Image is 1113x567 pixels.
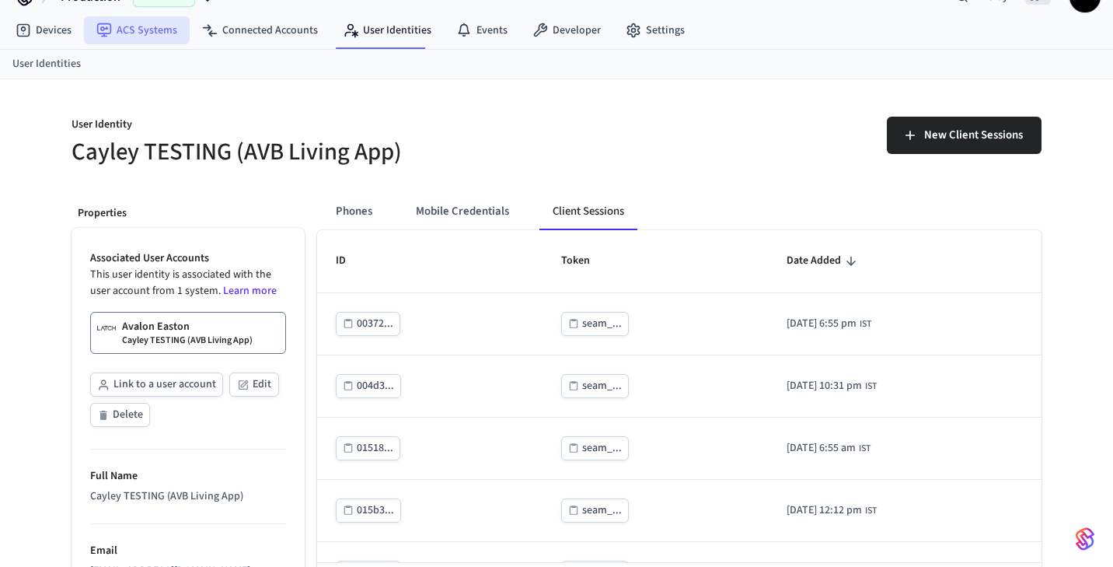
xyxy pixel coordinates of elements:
p: Email [90,543,286,559]
span: New Client Sessions [924,125,1023,145]
a: Developer [520,16,613,44]
div: 015b3... [357,501,394,520]
a: Devices [3,16,84,44]
span: [DATE] 12:12 pm [787,502,862,519]
button: 015b3... [336,499,401,523]
button: Edit [229,373,279,397]
div: Asia/Calcutta [787,502,877,519]
button: Delete [90,403,150,427]
button: Client Sessions [540,193,637,230]
a: Avalon EastonCayley TESTING (AVB Living App) [90,312,286,354]
span: IST [865,380,877,394]
p: User Identity [72,117,547,136]
span: IST [865,504,877,518]
span: [DATE] 10:31 pm [787,378,862,394]
span: IST [859,442,871,456]
div: 004d3... [357,376,394,396]
div: seam_... [582,439,622,458]
button: Phones [323,193,385,230]
a: Learn more [223,283,277,299]
div: Cayley TESTING (AVB Living App) [90,488,286,505]
button: seam_... [561,312,629,336]
p: Full Name [90,468,286,485]
span: [DATE] 6:55 pm [787,316,857,332]
span: ID [336,249,366,273]
span: [DATE] 6:55 am [787,440,856,457]
span: Date Added [787,249,861,273]
div: seam_... [582,376,622,396]
span: IST [860,317,871,331]
button: Mobile Credentials [403,193,522,230]
button: Link to a user account [90,373,223,397]
div: Asia/Calcutta [787,316,871,332]
p: Avalon Easton [122,319,190,334]
div: Asia/Calcutta [787,440,871,457]
img: Latch Building Logo [97,319,116,338]
a: ACS Systems [84,16,190,44]
span: Token [561,249,610,273]
button: 00372... [336,312,400,336]
img: SeamLogoGradient.69752ec5.svg [1076,527,1094,551]
button: 01518... [336,436,400,460]
button: seam_... [561,499,629,523]
a: Connected Accounts [190,16,330,44]
p: Properties [78,205,298,222]
h5: Cayley TESTING (AVB Living App) [72,136,547,168]
div: Asia/Calcutta [787,378,877,394]
div: seam_... [582,501,622,520]
div: 00372... [357,314,393,334]
a: Events [444,16,520,44]
a: User Identities [330,16,444,44]
p: This user identity is associated with the user account from 1 system. [90,267,286,299]
p: Cayley TESTING (AVB Living App) [122,334,253,347]
button: 004d3... [336,374,401,398]
div: 01518... [357,439,393,458]
button: New Client Sessions [887,117,1041,154]
a: User Identities [12,56,81,72]
a: Settings [613,16,697,44]
div: seam_... [582,314,622,334]
button: seam_... [561,374,629,398]
button: seam_... [561,436,629,460]
p: Associated User Accounts [90,250,286,267]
